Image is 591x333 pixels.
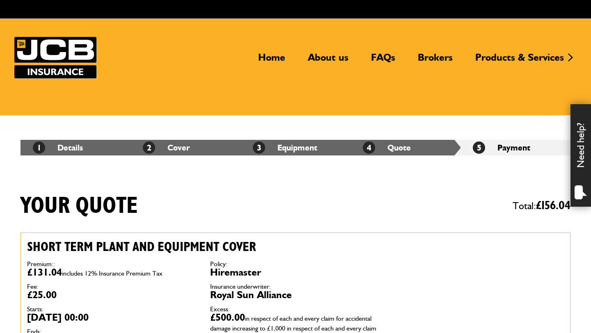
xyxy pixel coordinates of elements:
li: Quote [350,140,460,155]
h1: Your quote [21,192,138,220]
span: Total: [513,196,570,215]
dt: Policy: [210,261,381,267]
a: 1Details [33,143,83,153]
span: 3 [253,141,265,154]
span: includes 12% Insurance Premium Tax [62,269,163,277]
dd: Royal Sun Alliance [210,290,381,300]
span: 2 [143,141,155,154]
span: 4 [363,141,375,154]
span: 156.04 [541,200,570,212]
dd: Hiremaster [210,267,381,277]
dt: Insurance underwriter: [210,283,381,290]
a: Brokers [412,51,459,70]
img: JCB Insurance Services logo [14,37,96,78]
a: 2Cover [143,143,190,153]
span: £ [536,200,570,212]
dd: £25.00 [27,290,198,300]
dt: Premium:: [27,261,198,267]
a: 3Equipment [253,143,317,153]
dd: [DATE] 00:00 [27,312,198,322]
a: Products & Services [469,51,570,70]
div: Need help? [570,104,591,207]
dd: £131.04 [27,267,198,277]
dt: Excess: [210,306,381,312]
a: FAQs [365,51,401,70]
a: JCB Insurance Services [14,37,96,78]
dt: Starts: [27,306,198,312]
h2: Short term plant and equipment cover [27,239,381,255]
dt: Fee: [27,283,198,290]
a: About us [302,51,355,70]
a: Home [252,51,291,70]
span: 5 [473,141,485,154]
li: Payment [460,140,570,155]
span: 1 [33,141,45,154]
